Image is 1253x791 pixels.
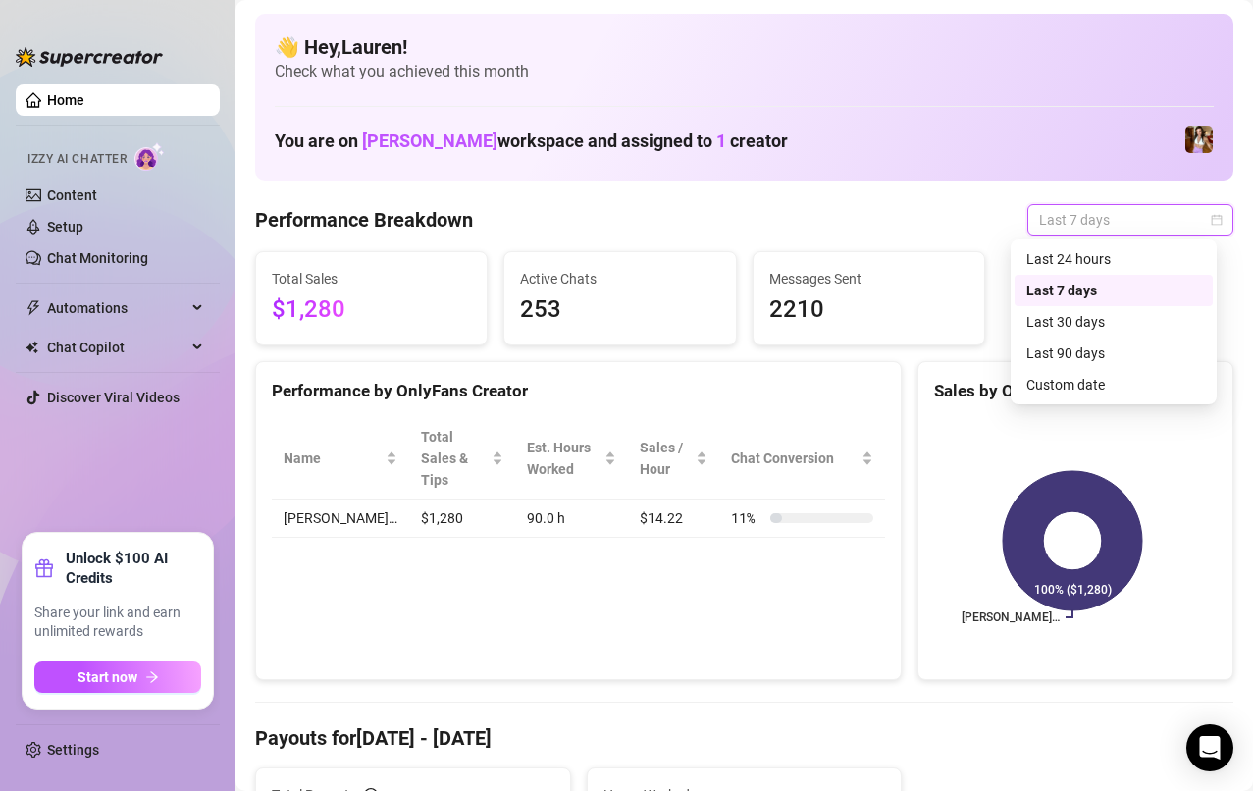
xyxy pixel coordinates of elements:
div: Open Intercom Messenger [1186,724,1233,771]
span: Check what you achieved this month [275,61,1214,82]
span: [PERSON_NAME] [362,131,497,151]
span: Name [284,448,382,469]
img: logo-BBDzfeDw.svg [16,47,163,67]
td: [PERSON_NAME]… [272,500,409,538]
span: Sales / Hour [640,437,692,480]
div: Last 90 days [1026,343,1201,364]
div: Last 90 days [1015,338,1213,369]
span: thunderbolt [26,300,41,316]
span: 11 % [731,507,762,529]
img: AI Chatter [134,142,165,171]
h4: Payouts for [DATE] - [DATE] [255,724,1233,752]
a: Settings [47,742,99,758]
div: Sales by OnlyFans Creator [934,378,1217,404]
span: Last 7 days [1039,205,1222,235]
td: 90.0 h [515,500,628,538]
th: Total Sales & Tips [409,418,515,500]
span: $1,280 [272,291,471,329]
h4: 👋 Hey, Lauren ! [275,33,1214,61]
span: Automations [47,292,186,324]
a: Setup [47,219,83,235]
span: Share your link and earn unlimited rewards [34,604,201,642]
span: Start now [78,669,137,685]
span: Total Sales & Tips [421,426,488,491]
div: Last 7 days [1015,275,1213,306]
span: Chat Conversion [731,448,858,469]
div: Custom date [1015,369,1213,400]
span: Izzy AI Chatter [27,150,127,169]
span: Active Chats [520,268,719,290]
button: Start nowarrow-right [34,661,201,693]
h1: You are on workspace and assigned to creator [275,131,788,152]
div: Last 30 days [1015,306,1213,338]
a: Discover Viral Videos [47,390,180,405]
span: calendar [1211,214,1223,226]
a: Content [47,187,97,203]
td: $14.22 [628,500,719,538]
span: 2210 [769,291,968,329]
div: Performance by OnlyFans Creator [272,378,885,404]
span: 253 [520,291,719,329]
span: Total Sales [272,268,471,290]
div: Est. Hours Worked [527,437,600,480]
div: Last 7 days [1026,280,1201,301]
a: Chat Monitoring [47,250,148,266]
img: Chat Copilot [26,341,38,354]
strong: Unlock $100 AI Credits [66,549,201,588]
th: Sales / Hour [628,418,719,500]
span: gift [34,558,54,578]
text: [PERSON_NAME]… [962,610,1060,624]
img: Elena [1185,126,1213,153]
td: $1,280 [409,500,515,538]
div: Last 24 hours [1015,243,1213,275]
h4: Performance Breakdown [255,206,473,234]
div: Last 24 hours [1026,248,1201,270]
th: Chat Conversion [719,418,885,500]
div: Last 30 days [1026,311,1201,333]
span: 1 [716,131,726,151]
span: Chat Copilot [47,332,186,363]
div: Custom date [1026,374,1201,395]
span: arrow-right [145,670,159,684]
th: Name [272,418,409,500]
span: Messages Sent [769,268,968,290]
a: Home [47,92,84,108]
